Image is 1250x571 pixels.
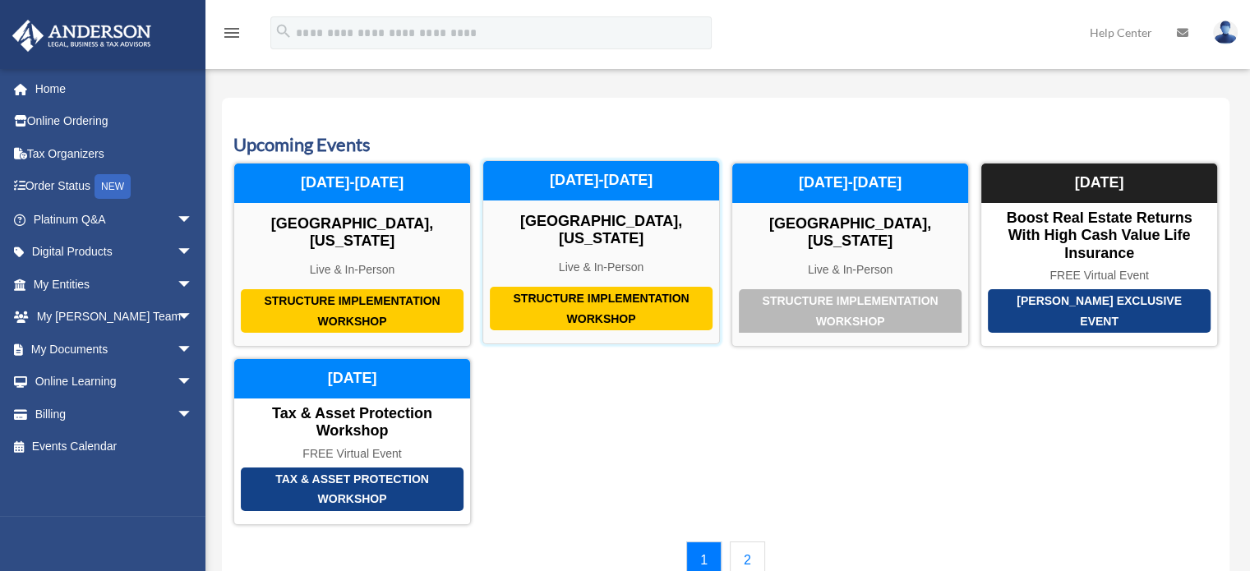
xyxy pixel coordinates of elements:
[222,23,242,43] i: menu
[980,163,1218,347] a: [PERSON_NAME] Exclusive Event Boost Real Estate Returns with High Cash Value Life Insurance FREE ...
[241,289,464,333] div: Structure Implementation Workshop
[234,163,470,203] div: [DATE]-[DATE]
[482,163,720,347] a: Structure Implementation Workshop [GEOGRAPHIC_DATA], [US_STATE] Live & In-Person [DATE]-[DATE]
[274,22,293,40] i: search
[12,137,218,170] a: Tax Organizers
[1213,21,1238,44] img: User Pic
[234,405,470,440] div: Tax & Asset Protection Workshop
[739,289,962,333] div: Structure Implementation Workshop
[981,163,1217,203] div: [DATE]
[490,287,713,330] div: Structure Implementation Workshop
[732,163,968,203] div: [DATE]-[DATE]
[483,213,719,248] div: [GEOGRAPHIC_DATA], [US_STATE]
[12,301,218,334] a: My [PERSON_NAME] Teamarrow_drop_down
[233,132,1218,158] h3: Upcoming Events
[12,431,210,463] a: Events Calendar
[12,268,218,301] a: My Entitiesarrow_drop_down
[234,359,470,398] div: [DATE]
[7,20,156,52] img: Anderson Advisors Platinum Portal
[731,163,969,347] a: Structure Implementation Workshop [GEOGRAPHIC_DATA], [US_STATE] Live & In-Person [DATE]-[DATE]
[12,333,218,366] a: My Documentsarrow_drop_down
[95,174,131,199] div: NEW
[12,105,218,138] a: Online Ordering
[12,72,218,105] a: Home
[233,358,471,524] a: Tax & Asset Protection Workshop Tax & Asset Protection Workshop FREE Virtual Event [DATE]
[732,215,968,251] div: [GEOGRAPHIC_DATA], [US_STATE]
[177,366,210,399] span: arrow_drop_down
[12,170,218,204] a: Order StatusNEW
[234,263,470,277] div: Live & In-Person
[233,163,471,347] a: Structure Implementation Workshop [GEOGRAPHIC_DATA], [US_STATE] Live & In-Person [DATE]-[DATE]
[177,398,210,431] span: arrow_drop_down
[177,203,210,237] span: arrow_drop_down
[177,333,210,366] span: arrow_drop_down
[732,263,968,277] div: Live & In-Person
[177,301,210,334] span: arrow_drop_down
[988,289,1211,333] div: [PERSON_NAME] Exclusive Event
[177,236,210,269] span: arrow_drop_down
[241,467,464,511] div: Tax & Asset Protection Workshop
[483,260,719,274] div: Live & In-Person
[222,29,242,43] a: menu
[483,161,719,200] div: [DATE]-[DATE]
[234,447,470,461] div: FREE Virtual Event
[981,269,1217,283] div: FREE Virtual Event
[12,203,218,236] a: Platinum Q&Aarrow_drop_down
[12,366,218,398] a: Online Learningarrow_drop_down
[177,268,210,302] span: arrow_drop_down
[234,215,470,251] div: [GEOGRAPHIC_DATA], [US_STATE]
[12,398,218,431] a: Billingarrow_drop_down
[981,210,1217,263] div: Boost Real Estate Returns with High Cash Value Life Insurance
[12,236,218,269] a: Digital Productsarrow_drop_down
